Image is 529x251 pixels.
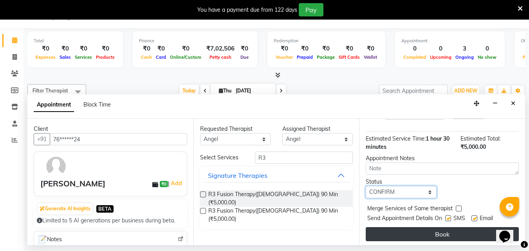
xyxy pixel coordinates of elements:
span: | [168,179,183,188]
span: Estimated Total: [460,135,500,142]
button: +91 [34,133,50,145]
span: Merge Services of Same therapist [367,204,453,214]
span: Block Time [83,101,111,108]
div: ₹0 [295,44,315,53]
div: ₹0 [274,44,295,53]
span: SMS [453,214,465,224]
input: Search by service name [255,152,353,164]
span: Online/Custom [168,54,203,60]
span: Notes [37,235,62,245]
div: ₹0 [94,44,117,53]
span: ADD NEW [454,88,477,94]
div: Signature Therapies [208,171,267,180]
div: 0 [401,44,428,53]
span: Thu [217,88,233,94]
input: Search by Name/Mobile/Email/Code [50,133,187,145]
span: Appointment [34,98,74,112]
button: Generate AI Insights [38,203,92,214]
span: Products [94,54,117,60]
span: R3 Fusion Therapy([DEMOGRAPHIC_DATA]) 90 Min (₹5,000.00) [208,207,347,223]
div: You have a payment due from 122 days [197,6,297,14]
div: 3 [453,44,476,53]
div: ₹0 [58,44,73,53]
span: Petty cash [208,54,233,60]
span: Email [480,214,493,224]
button: Pay [299,3,323,16]
button: Signature Therapies [203,168,350,182]
div: Select Services [194,153,249,162]
button: Book [366,227,519,241]
span: Package [315,54,337,60]
div: ₹0 [154,44,168,53]
span: Wallet [362,54,379,60]
iframe: chat widget [496,220,521,243]
div: Client [34,125,187,133]
span: Gift Cards [337,54,362,60]
span: R3 Fusion Therapy([DEMOGRAPHIC_DATA]) 90 Min (₹5,000.00) [208,190,347,207]
div: 0 [476,44,498,53]
img: avatar [45,155,67,178]
div: Limited to 5 AI generations per business during beta. [37,217,184,225]
input: 2025-09-04 [233,85,273,97]
div: Requested Therapist [200,125,271,133]
div: Redemption [274,38,379,44]
div: ₹0 [168,44,203,53]
span: No show [476,54,498,60]
span: Cash [139,54,154,60]
div: Appointment [401,38,498,44]
div: ₹0 [238,44,251,53]
span: Voucher [274,54,295,60]
span: Upcoming [428,54,453,60]
div: Status [366,178,436,186]
div: ₹0 [34,44,58,53]
span: Expenses [34,54,58,60]
span: Estimated Service Time: [366,135,426,142]
button: Close [507,98,519,110]
span: Send Appointment Details On [367,214,442,224]
div: Assigned Therapist [282,125,353,133]
div: ₹0 [73,44,94,53]
span: Card [154,54,168,60]
span: Sales [58,54,73,60]
span: BETA [96,205,114,213]
span: Prepaid [295,54,315,60]
div: ₹7,02,506 [203,44,238,53]
span: Completed [401,54,428,60]
span: Today [179,85,199,97]
div: ₹0 [337,44,362,53]
div: ₹0 [139,44,154,53]
input: Search Appointment [379,85,448,97]
div: Appointment Notes [366,154,519,163]
div: [PERSON_NAME] [40,178,105,190]
div: ₹0 [362,44,379,53]
span: Filter Therapist [32,87,68,94]
span: Due [238,54,251,60]
span: ₹5,000.00 [460,143,486,150]
div: Finance [139,38,251,44]
a: Add [170,179,183,188]
span: ₹0 [160,181,168,187]
div: ₹0 [315,44,337,53]
span: Services [73,54,94,60]
span: Ongoing [453,54,476,60]
div: 0 [428,44,453,53]
button: ADD NEW [452,85,479,96]
div: Total [34,38,117,44]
